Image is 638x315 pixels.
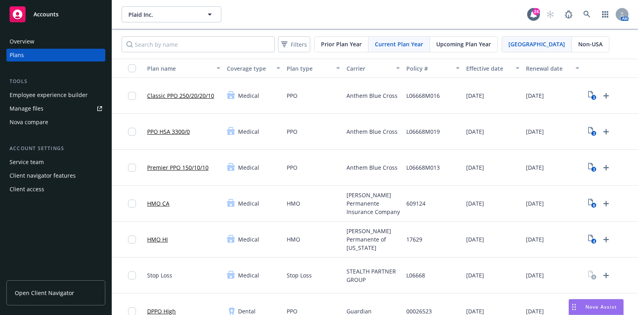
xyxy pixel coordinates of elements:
div: 24 [533,8,540,15]
div: Effective date [466,64,511,73]
span: Medical [238,163,259,172]
text: 3 [593,95,595,100]
input: Toggle Row Selected [128,200,136,208]
span: [GEOGRAPHIC_DATA] [508,40,565,48]
div: Service team [10,156,44,168]
span: Medical [238,127,259,136]
a: Service team [6,156,105,168]
span: [DATE] [526,199,544,208]
span: L06668M019 [406,127,440,136]
a: HMO CA [147,199,169,208]
a: Report a Bug [561,6,577,22]
button: Nova Assist [569,299,624,315]
span: [DATE] [466,91,484,100]
input: Toggle Row Selected [128,92,136,100]
span: Current Plan Year [375,40,423,48]
input: Toggle Row Selected [128,236,136,244]
span: STEALTH PARTNER GROUP [347,267,400,284]
div: Plan name [147,64,212,73]
a: Upload Plan Documents [600,233,612,246]
a: Accounts [6,3,105,26]
div: Plan type [287,64,331,73]
span: Open Client Navigator [15,289,74,297]
span: [DATE] [526,91,544,100]
div: Client navigator features [10,169,76,182]
a: View Plan Documents [586,125,599,138]
a: Upload Plan Documents [600,89,612,102]
span: HMO [287,199,300,208]
span: Accounts [33,11,59,18]
input: Toggle Row Selected [128,164,136,172]
span: [PERSON_NAME] Permanente of [US_STATE] [347,227,400,252]
span: Medical [238,271,259,279]
a: Upload Plan Documents [600,125,612,138]
span: Medical [238,199,259,208]
span: Anthem Blue Cross [347,163,398,172]
input: Toggle Row Selected [128,128,136,136]
a: Premier PPO 150/10/10 [147,163,209,172]
a: Client navigator features [6,169,105,182]
span: Non-USA [578,40,603,48]
div: Drag to move [569,299,579,315]
text: 3 [593,167,595,172]
div: Carrier [347,64,391,73]
div: Manage files [10,102,43,115]
span: Prior Plan Year [321,40,362,48]
span: [DATE] [526,235,544,244]
button: Effective date [463,59,523,78]
span: Filters [280,39,309,50]
span: [DATE] [466,271,484,279]
a: View Plan Documents [586,89,599,102]
span: [DATE] [526,163,544,172]
button: Carrier [343,59,403,78]
input: Select all [128,64,136,72]
div: Coverage type [227,64,272,73]
button: Policy # [403,59,463,78]
div: Client access [10,183,44,196]
a: Manage files [6,102,105,115]
span: L06668M013 [406,163,440,172]
a: PPO HSA 3300/0 [147,127,190,136]
a: Upload Plan Documents [600,269,612,282]
text: 4 [593,239,595,244]
span: HMO [287,235,300,244]
a: Employee experience builder [6,89,105,101]
button: Filters [278,36,310,52]
span: PPO [287,91,297,100]
div: Plans [10,49,24,61]
span: PPO [287,163,297,172]
a: Upload Plan Documents [600,161,612,174]
span: [DATE] [526,127,544,136]
input: Search by name [122,36,275,52]
span: L06668M016 [406,91,440,100]
div: Renewal date [526,64,571,73]
span: [DATE] [466,199,484,208]
button: Plaid Inc. [122,6,221,22]
span: 17629 [406,235,422,244]
text: 6 [593,203,595,208]
span: [PERSON_NAME] Permanente Insurance Company [347,191,400,216]
div: Overview [10,35,34,48]
span: Stop Loss [147,271,172,279]
span: Filters [291,40,307,49]
a: View Plan Documents [586,161,599,174]
a: Classic PPO 250/20/20/10 [147,91,214,100]
a: View Plan Documents [586,233,599,246]
div: Account settings [6,145,105,153]
span: Medical [238,235,259,244]
span: Plaid Inc. [128,10,197,19]
a: Upload Plan Documents [600,197,612,210]
span: Stop Loss [287,271,312,279]
a: View Plan Documents [586,269,599,282]
a: Start snowing [542,6,558,22]
a: Plans [6,49,105,61]
a: Client access [6,183,105,196]
span: [DATE] [466,127,484,136]
a: Search [579,6,595,22]
span: Nova Assist [585,303,617,310]
span: L06668 [406,271,425,279]
input: Toggle Row Selected [128,271,136,279]
button: Plan type [284,59,343,78]
button: Coverage type [224,59,284,78]
span: [DATE] [466,235,484,244]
